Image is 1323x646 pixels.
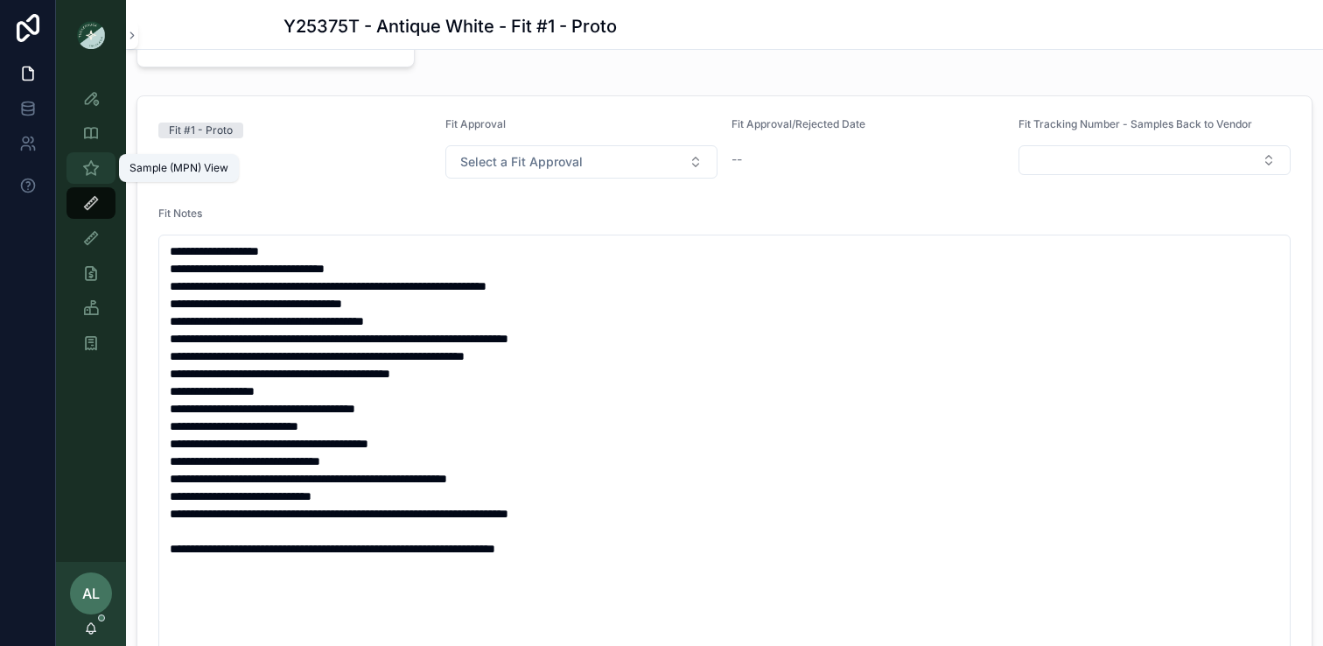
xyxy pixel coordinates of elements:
span: Fit Tracking Number - Samples Back to Vendor [1018,117,1252,130]
span: AL [82,583,100,604]
span: Fit Notes [158,207,202,220]
div: Fit #1 - Proto [169,123,233,138]
span: Fit Approval/Rejected Date [731,117,865,130]
div: Sample (MPN) View [129,161,228,175]
span: -- [731,151,742,168]
span: Fit Approval [445,117,506,130]
button: Select Button [1018,145,1291,175]
div: scrollable content [56,70,126,382]
span: Select a Fit Approval [460,153,583,171]
h1: Y25375T - Antique White - Fit #1 - Proto [283,14,617,39]
img: App logo [77,21,105,49]
button: Select Button [445,145,718,179]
